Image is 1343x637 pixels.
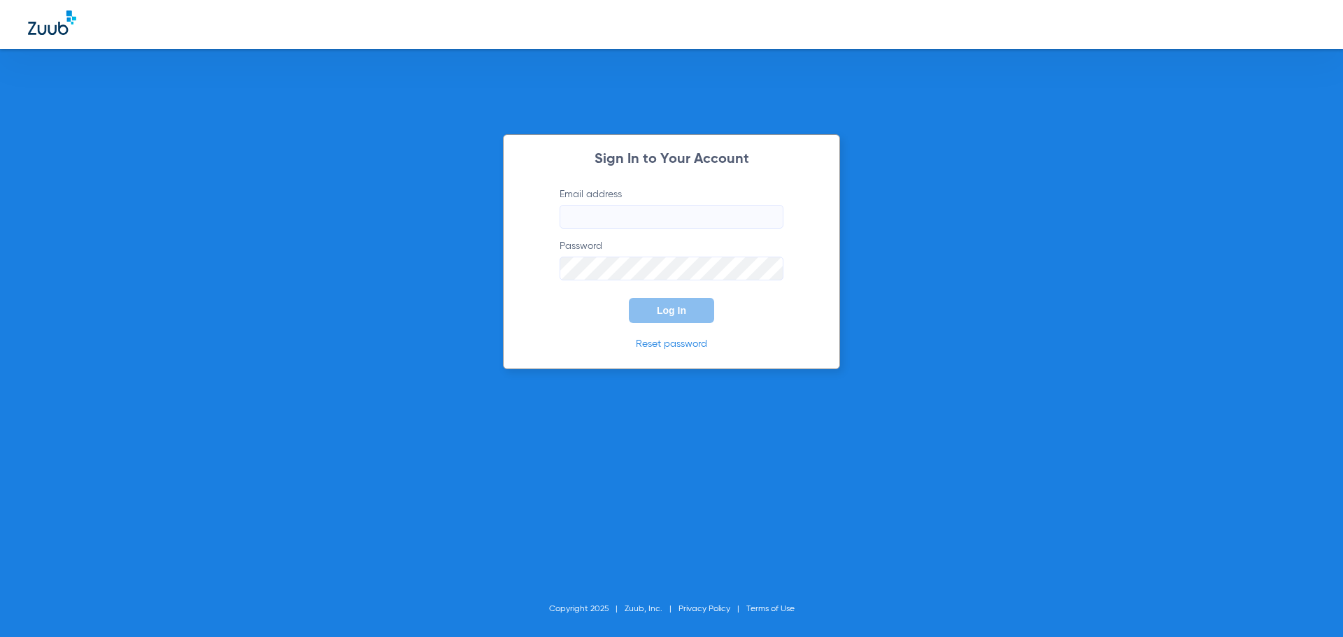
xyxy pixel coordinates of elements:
a: Reset password [636,339,707,349]
h2: Sign In to Your Account [539,152,804,166]
label: Password [560,239,783,280]
button: Log In [629,298,714,323]
img: Zuub Logo [28,10,76,35]
a: Privacy Policy [678,605,730,613]
span: Log In [657,305,686,316]
li: Zuub, Inc. [625,602,678,616]
input: Email address [560,205,783,229]
label: Email address [560,187,783,229]
input: Password [560,257,783,280]
a: Terms of Use [746,605,795,613]
li: Copyright 2025 [549,602,625,616]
